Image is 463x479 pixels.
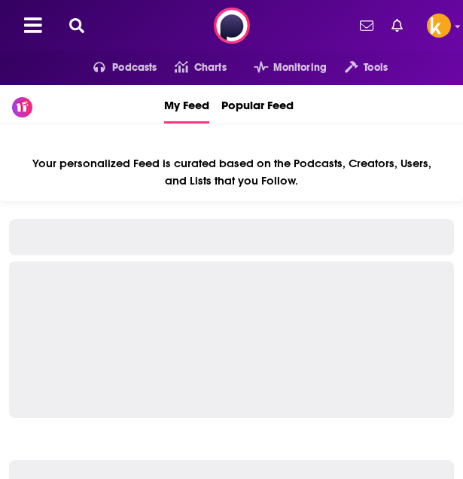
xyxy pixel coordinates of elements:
[327,56,388,80] button: open menu
[236,56,327,80] button: open menu
[164,85,209,124] a: My Feed
[427,14,451,38] a: Logged in as sshawan
[221,85,294,124] a: Popular Feed
[364,57,388,78] span: Tools
[385,13,409,38] a: Show notifications dropdown
[75,56,157,80] button: open menu
[112,57,157,78] span: Podcasts
[427,14,451,38] img: User Profile
[194,57,227,78] span: Charts
[273,57,327,78] span: Monitoring
[164,88,209,121] span: My Feed
[221,88,294,121] span: Popular Feed
[354,13,379,38] a: Show notifications dropdown
[157,56,226,80] a: Charts
[214,8,250,44] img: Podchaser - Follow, Share and Rate Podcasts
